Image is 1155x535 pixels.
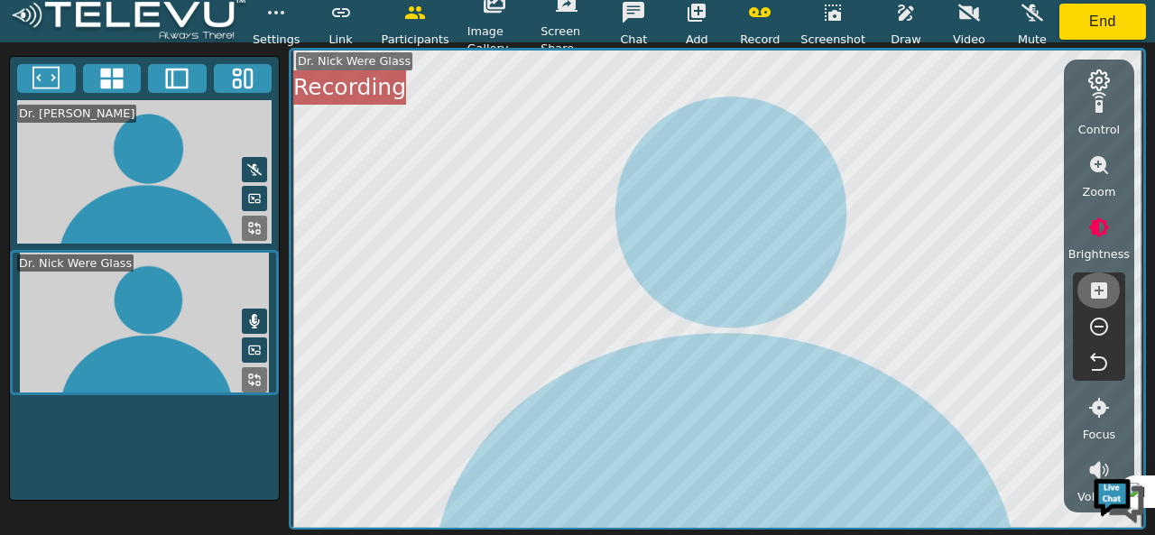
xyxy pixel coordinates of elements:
span: Zoom [1082,183,1115,200]
div: Dr. Nick Were Glass [17,254,134,272]
button: Fullscreen [17,64,76,93]
div: Minimize live chat window [296,9,339,52]
textarea: Type your message and hit 'Enter' [9,349,344,412]
div: Recording [293,70,406,105]
span: Focus [1083,426,1116,443]
span: Participants [382,31,449,48]
span: Draw [891,31,920,48]
button: Picture in Picture [242,186,267,211]
div: Dr. Nick Were Glass [296,52,412,69]
span: Volume [1077,488,1121,505]
button: 4x4 [83,64,142,93]
button: Picture in Picture [242,337,267,363]
span: Video [953,31,985,48]
img: Chat Widget [1092,472,1146,526]
div: Dr. [PERSON_NAME] [17,105,136,122]
button: Mute [242,157,267,182]
button: Two Window Medium [148,64,207,93]
span: Screen Share [541,23,593,57]
div: Chat with us now [94,95,303,118]
span: Screenshot [800,31,865,48]
button: Replace Feed [242,216,267,241]
button: Three Window Medium [214,64,273,93]
img: d_736959983_company_1615157101543_736959983 [31,84,76,129]
span: We're online! [105,155,249,337]
span: Chat [620,31,647,48]
button: End [1059,4,1146,40]
button: Replace Feed [242,367,267,392]
span: Record [740,31,780,48]
button: Mute [242,309,267,334]
span: Image Gallery [467,23,522,57]
span: Settings [253,31,300,48]
span: Link [328,31,352,48]
span: Add [686,31,708,48]
span: Control [1078,121,1120,138]
span: Brightness [1068,245,1130,263]
span: Mute [1018,31,1047,48]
